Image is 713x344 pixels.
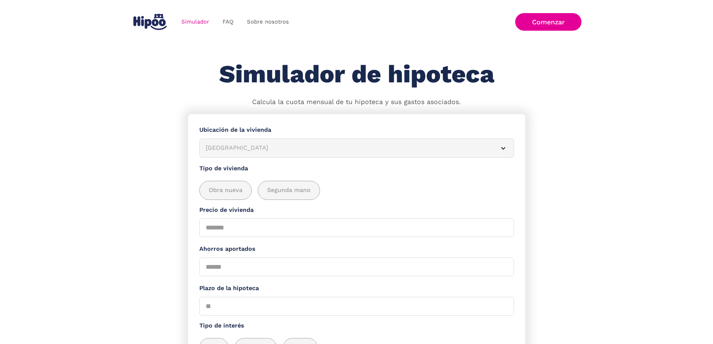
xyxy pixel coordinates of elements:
article: [GEOGRAPHIC_DATA] [199,138,514,158]
h1: Simulador de hipoteca [219,61,494,88]
a: Simulador [175,15,216,29]
span: Obra nueva [209,186,242,195]
label: Precio de vivienda [199,206,514,215]
a: Comenzar [515,13,581,31]
label: Plazo de la hipoteca [199,284,514,293]
label: Tipo de vivienda [199,164,514,173]
span: Segunda mano [267,186,311,195]
label: Tipo de interés [199,321,514,331]
div: add_description_here [199,181,514,200]
label: Ahorros aportados [199,244,514,254]
a: Sobre nosotros [240,15,296,29]
label: Ubicación de la vivienda [199,125,514,135]
a: home [132,11,169,33]
a: FAQ [216,15,240,29]
p: Calcula la cuota mensual de tu hipoteca y sus gastos asociados. [252,97,461,107]
div: [GEOGRAPHIC_DATA] [206,143,490,153]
